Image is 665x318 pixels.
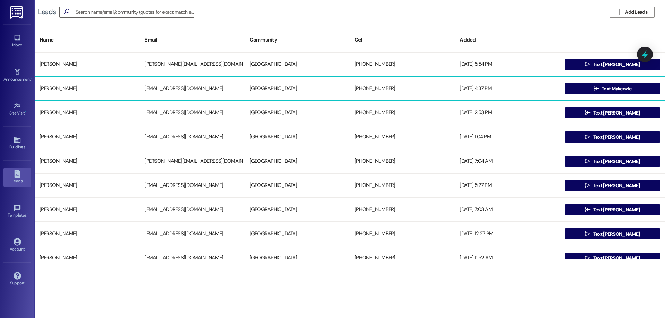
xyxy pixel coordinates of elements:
div: [PERSON_NAME] [35,179,140,192]
span: Text [PERSON_NAME] [593,61,640,68]
div: [PERSON_NAME][EMAIL_ADDRESS][DOMAIN_NAME] [140,57,245,71]
i:  [617,9,622,15]
div: Added [455,31,560,48]
span: Add Leads [625,9,647,16]
button: Text [PERSON_NAME] [565,59,660,70]
div: [PHONE_NUMBER] [350,203,455,217]
div: [GEOGRAPHIC_DATA] [245,57,350,71]
a: Inbox [3,32,31,51]
div: [EMAIL_ADDRESS][DOMAIN_NAME] [140,227,245,241]
span: Text [PERSON_NAME] [593,230,640,238]
div: [GEOGRAPHIC_DATA] [245,251,350,265]
div: [EMAIL_ADDRESS][DOMAIN_NAME] [140,179,245,192]
div: [DATE] 5:54 PM [455,57,560,71]
span: • [25,110,26,115]
div: [PERSON_NAME] [35,82,140,96]
div: [GEOGRAPHIC_DATA] [245,106,350,120]
div: [PHONE_NUMBER] [350,251,455,265]
div: [PERSON_NAME][EMAIL_ADDRESS][DOMAIN_NAME] [140,154,245,168]
div: Leads [38,8,56,16]
div: [PHONE_NUMBER] [350,82,455,96]
div: [GEOGRAPHIC_DATA] [245,154,350,168]
i:  [585,207,590,212]
div: Email [140,31,245,48]
div: [PERSON_NAME] [35,154,140,168]
a: Buildings [3,134,31,153]
span: Text [PERSON_NAME] [593,206,640,213]
span: Text [PERSON_NAME] [593,182,640,189]
div: [PHONE_NUMBER] [350,227,455,241]
span: • [31,76,32,81]
a: Leads [3,168,31,187]
div: [PERSON_NAME] [35,251,140,265]
div: [DATE] 4:37 PM [455,82,560,96]
div: [PHONE_NUMBER] [350,130,455,144]
i:  [585,183,590,188]
i:  [585,134,590,140]
i:  [585,255,590,261]
div: [PERSON_NAME] [35,227,140,241]
i:  [61,8,72,16]
button: Text [PERSON_NAME] [565,228,660,239]
span: • [27,212,28,217]
button: Text [PERSON_NAME] [565,253,660,264]
button: Text [PERSON_NAME] [565,204,660,215]
i:  [585,158,590,164]
div: [DATE] 1:04 PM [455,130,560,144]
span: Text [PERSON_NAME] [593,158,640,165]
button: Text [PERSON_NAME] [565,156,660,167]
div: [EMAIL_ADDRESS][DOMAIN_NAME] [140,251,245,265]
div: [GEOGRAPHIC_DATA] [245,82,350,96]
i:  [585,62,590,67]
img: ResiDesk Logo [10,6,24,19]
div: [PHONE_NUMBER] [350,179,455,192]
a: Site Visit • [3,100,31,119]
button: Add Leads [610,7,655,18]
button: Text [PERSON_NAME] [565,131,660,143]
i:  [585,110,590,116]
span: Text Makenzie [602,85,631,92]
a: Templates • [3,202,31,221]
div: [GEOGRAPHIC_DATA] [245,203,350,217]
div: [GEOGRAPHIC_DATA] [245,179,350,192]
div: [PERSON_NAME] [35,130,140,144]
button: Text Makenzie [565,83,660,94]
div: [DATE] 12:27 PM [455,227,560,241]
a: Account [3,236,31,255]
div: [GEOGRAPHIC_DATA] [245,227,350,241]
a: Support [3,270,31,289]
div: Name [35,31,140,48]
div: [GEOGRAPHIC_DATA] [245,130,350,144]
div: [DATE] 7:03 AM [455,203,560,217]
div: [PERSON_NAME] [35,57,140,71]
span: Text [PERSON_NAME] [593,109,640,117]
input: Search name/email/community (quotes for exact match e.g. "John Smith") [76,7,194,17]
div: [EMAIL_ADDRESS][DOMAIN_NAME] [140,130,245,144]
div: [PHONE_NUMBER] [350,106,455,120]
div: [PERSON_NAME] [35,106,140,120]
div: [DATE] 2:53 PM [455,106,560,120]
span: Text [PERSON_NAME] [593,255,640,262]
span: Text [PERSON_NAME] [593,134,640,141]
div: [PHONE_NUMBER] [350,154,455,168]
i:  [594,86,599,91]
div: [EMAIL_ADDRESS][DOMAIN_NAME] [140,82,245,96]
div: Community [245,31,350,48]
button: Text [PERSON_NAME] [565,107,660,118]
div: [DATE] 5:27 PM [455,179,560,192]
div: [PERSON_NAME] [35,203,140,217]
div: [EMAIL_ADDRESS][DOMAIN_NAME] [140,106,245,120]
div: [DATE] 11:52 AM [455,251,560,265]
button: Text [PERSON_NAME] [565,180,660,191]
div: [PHONE_NUMBER] [350,57,455,71]
div: Cell [350,31,455,48]
div: [DATE] 7:04 AM [455,154,560,168]
i:  [585,231,590,237]
div: [EMAIL_ADDRESS][DOMAIN_NAME] [140,203,245,217]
